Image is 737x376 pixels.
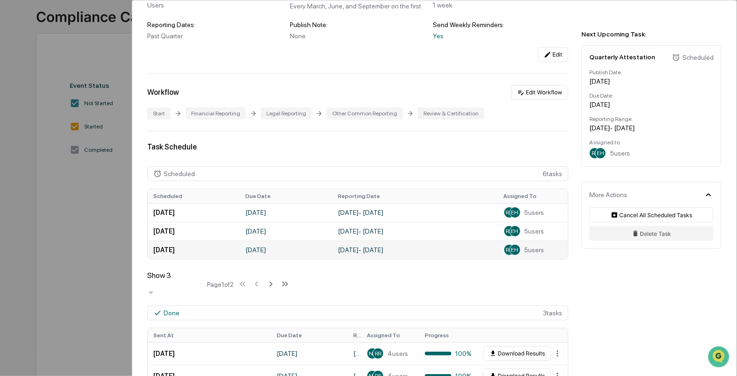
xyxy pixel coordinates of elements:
[348,342,361,365] td: [DATE] - [DATE]
[271,328,348,342] th: Due Date
[524,209,544,216] span: 5 users
[9,71,26,88] img: 1746055101610-c473b297-6a78-478c-a979-82029cc54cd1
[77,118,116,127] span: Attestations
[707,345,732,370] iframe: Open customer support
[148,203,240,222] td: [DATE]
[148,328,271,342] th: Sent At
[589,207,714,222] button: Cancel All Scheduled Tasks
[148,342,271,365] td: [DATE]
[240,203,333,222] td: [DATE]
[64,114,120,131] a: 🗄️Attestations
[6,132,63,149] a: 🔎Data Lookup
[19,135,59,145] span: Data Lookup
[147,142,568,151] div: Task Schedule
[332,222,498,241] td: [DATE] - [DATE]
[581,30,722,38] div: Next Upcoming Task:
[589,191,627,199] div: More Actions
[498,189,568,203] th: Assigned To
[369,350,376,357] span: NP
[589,226,714,241] button: Delete Task
[332,241,498,259] td: [DATE] - [DATE]
[32,71,153,81] div: Start new chat
[186,107,246,120] div: Financial Reporting
[240,241,333,259] td: [DATE]
[164,309,179,317] div: Done
[327,107,403,120] div: Other Common Reporting
[589,101,714,108] div: [DATE]
[419,328,477,342] th: Progress
[589,78,714,85] div: [DATE]
[682,54,714,61] div: Scheduled
[147,305,568,320] div: 3 task s
[524,246,544,254] span: 5 users
[147,32,283,40] div: Past Quarter
[290,2,426,10] div: Every March, June, and September on the first
[68,119,75,126] div: 🗄️
[361,328,419,342] th: Assigned To
[589,124,714,132] div: [DATE] - [DATE]
[66,158,113,165] a: Powered byPylon
[506,228,513,234] span: RS
[589,53,655,61] div: Quarterly Attestation
[207,281,234,288] div: Page 1 of 2
[511,228,519,234] span: EH
[9,20,170,35] p: How can we help?
[148,222,240,241] td: [DATE]
[387,350,408,357] span: 4 users
[240,189,333,203] th: Due Date
[9,136,17,144] div: 🔎
[93,158,113,165] span: Pylon
[483,346,551,361] button: Download Results
[164,170,195,177] div: Scheduled
[589,69,714,76] div: Publish Date:
[425,350,472,357] div: 100%
[524,227,544,235] span: 5 users
[511,247,519,253] span: EH
[506,209,513,216] span: RS
[148,241,240,259] td: [DATE]
[290,21,426,28] div: Publish Note:
[147,21,283,28] div: Reporting Dates:
[511,209,519,216] span: EH
[610,149,630,157] span: 5 users
[332,203,498,222] td: [DATE] - [DATE]
[147,1,283,9] div: Users
[32,81,118,88] div: We're available if you need us!
[433,21,568,28] div: Send Weekly Reminders:
[148,189,240,203] th: Scheduled
[261,107,312,120] div: Legal Reporting
[147,107,171,120] div: Start
[271,342,348,365] td: [DATE]
[597,150,604,156] span: EH
[147,166,568,181] div: 6 task s
[589,116,714,122] div: Reporting Range:
[240,222,333,241] td: [DATE]
[290,32,426,40] div: None
[433,32,568,40] div: Yes
[589,92,714,99] div: Due Date:
[418,107,484,120] div: Review & Certification
[511,85,568,100] button: Edit Workflow
[375,350,381,357] span: RR
[19,118,60,127] span: Preclearance
[348,328,361,342] th: Reporting Date
[538,47,568,62] button: Edit
[147,88,179,97] div: Workflow
[332,189,498,203] th: Reporting Date
[592,150,598,156] span: RS
[506,247,513,253] span: RS
[6,114,64,131] a: 🖐️Preclearance
[433,1,568,9] div: 1 week
[9,119,17,126] div: 🖐️
[159,74,170,85] button: Start new chat
[589,139,714,146] div: Assigned to:
[147,271,203,280] div: Show 3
